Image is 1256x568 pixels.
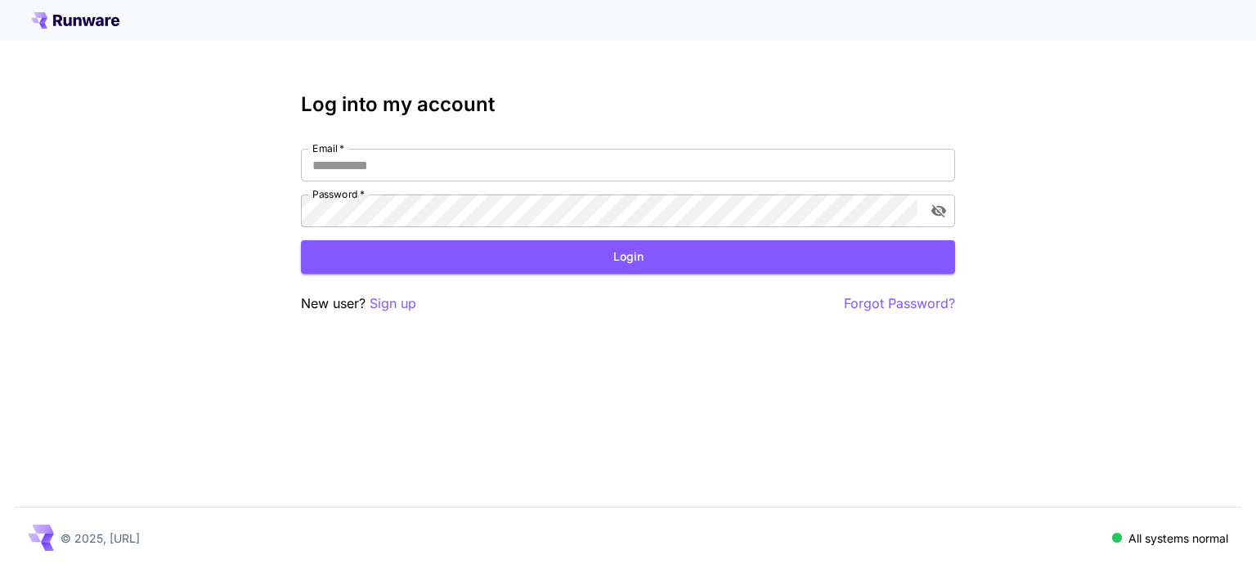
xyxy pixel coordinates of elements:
[301,293,416,314] p: New user?
[312,187,365,201] label: Password
[312,141,344,155] label: Email
[370,293,416,314] button: Sign up
[301,93,955,116] h3: Log into my account
[1128,530,1228,547] p: All systems normal
[301,240,955,274] button: Login
[924,196,953,226] button: toggle password visibility
[844,293,955,314] button: Forgot Password?
[61,530,140,547] p: © 2025, [URL]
